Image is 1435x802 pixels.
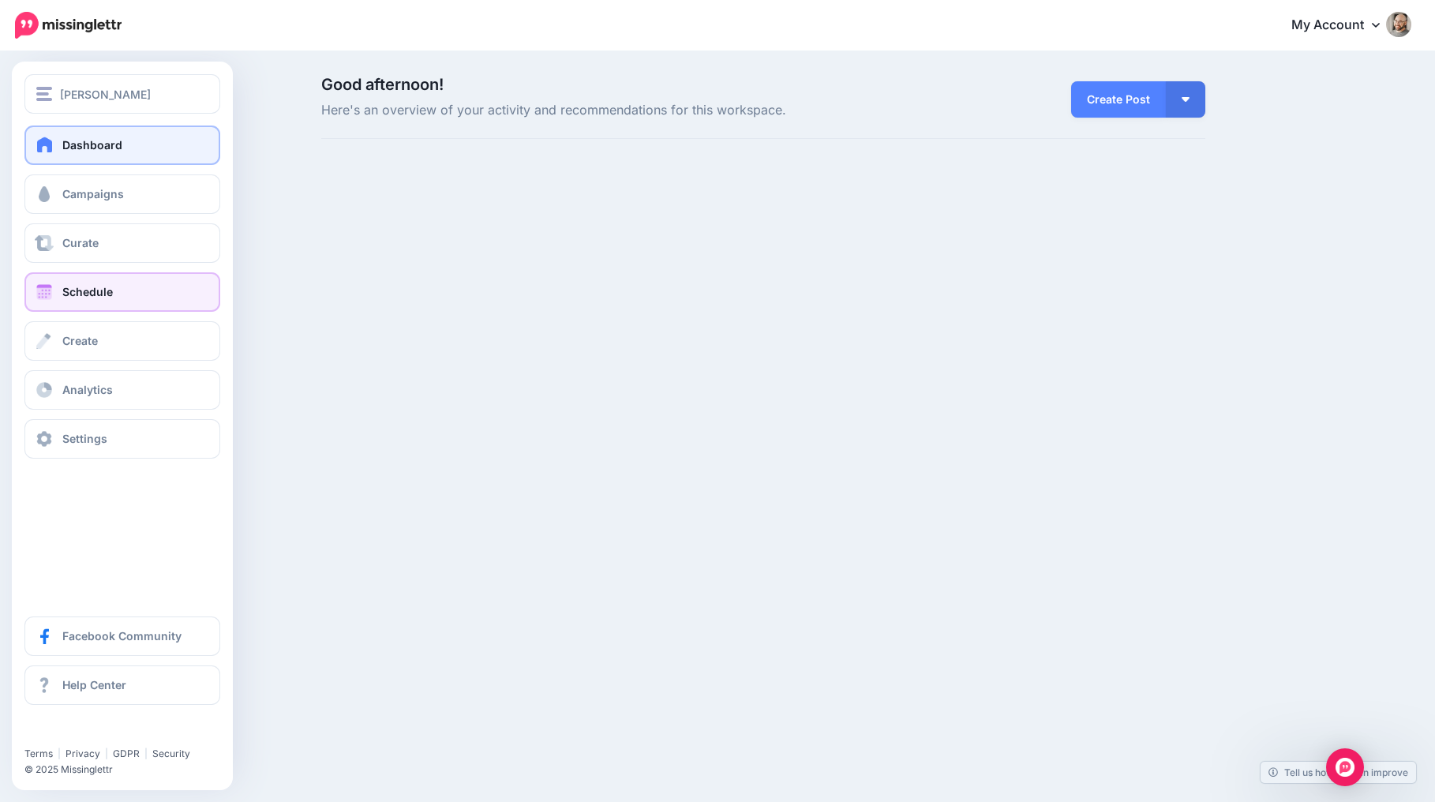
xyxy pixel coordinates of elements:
[321,75,444,94] span: Good afternoon!
[62,678,126,691] span: Help Center
[36,87,52,101] img: menu.png
[1071,81,1166,118] a: Create Post
[24,370,220,410] a: Analytics
[62,629,182,643] span: Facebook Community
[58,748,61,759] span: |
[24,419,220,459] a: Settings
[60,85,151,103] span: [PERSON_NAME]
[62,432,107,445] span: Settings
[66,748,100,759] a: Privacy
[1261,762,1416,783] a: Tell us how we can improve
[15,12,122,39] img: Missinglettr
[144,748,148,759] span: |
[24,126,220,165] a: Dashboard
[1276,6,1411,45] a: My Account
[1182,97,1190,102] img: arrow-down-white.png
[62,138,122,152] span: Dashboard
[113,748,140,759] a: GDPR
[24,748,53,759] a: Terms
[152,748,190,759] a: Security
[62,236,99,249] span: Curate
[1326,748,1364,786] div: Open Intercom Messenger
[24,762,232,778] li: © 2025 Missinglettr
[62,187,124,200] span: Campaigns
[24,616,220,656] a: Facebook Community
[24,321,220,361] a: Create
[24,223,220,263] a: Curate
[321,100,903,121] span: Here's an overview of your activity and recommendations for this workspace.
[62,334,98,347] span: Create
[24,665,220,705] a: Help Center
[24,272,220,312] a: Schedule
[62,285,113,298] span: Schedule
[24,174,220,214] a: Campaigns
[24,74,220,114] button: [PERSON_NAME]
[24,725,147,740] iframe: Twitter Follow Button
[62,383,113,396] span: Analytics
[105,748,108,759] span: |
